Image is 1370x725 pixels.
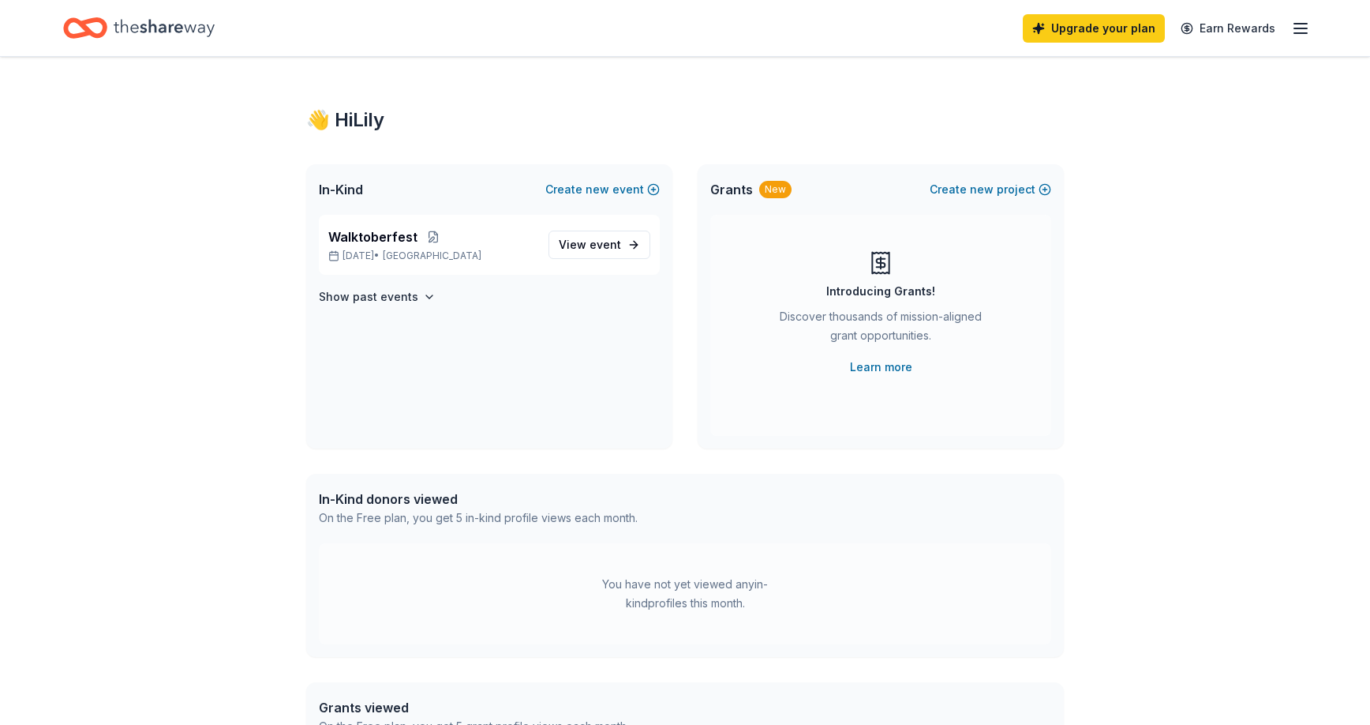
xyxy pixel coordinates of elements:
[545,180,660,199] button: Createnewevent
[319,490,638,509] div: In-Kind donors viewed
[328,250,536,262] p: [DATE] •
[1171,14,1285,43] a: Earn Rewards
[306,107,1064,133] div: 👋 Hi Lily
[319,287,436,306] button: Show past events
[710,180,753,199] span: Grants
[319,287,418,306] h4: Show past events
[759,181,792,198] div: New
[548,231,650,259] a: View event
[319,698,629,717] div: Grants viewed
[970,180,994,199] span: new
[930,180,1051,199] button: Createnewproject
[328,227,417,246] span: Walktoberfest
[773,307,988,351] div: Discover thousands of mission-aligned grant opportunities.
[1023,14,1165,43] a: Upgrade your plan
[383,250,481,262] span: [GEOGRAPHIC_DATA]
[590,238,621,251] span: event
[826,282,935,301] div: Introducing Grants!
[559,235,621,254] span: View
[319,509,638,528] div: On the Free plan, you get 5 in-kind profile views each month.
[586,180,609,199] span: new
[586,575,784,613] div: You have not yet viewed any in-kind profiles this month.
[319,180,363,199] span: In-Kind
[63,9,215,47] a: Home
[850,358,912,377] a: Learn more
